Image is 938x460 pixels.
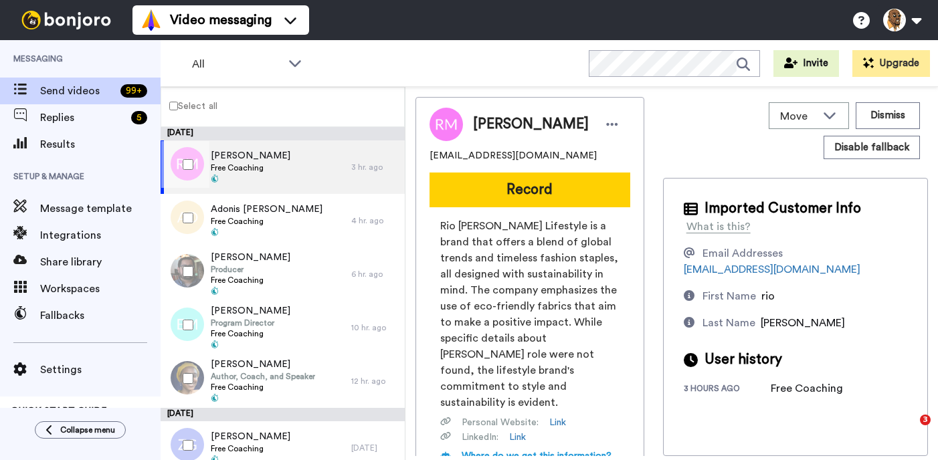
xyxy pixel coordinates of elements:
span: [PERSON_NAME] [211,149,290,162]
span: Share library [40,254,161,270]
span: QUICK START GUIDE [11,407,107,416]
span: [PERSON_NAME] [211,358,315,371]
span: Video messaging [170,11,272,29]
span: Move [780,108,816,124]
button: Record [430,172,630,207]
div: 5 [131,111,147,124]
button: Invite [773,50,839,77]
span: Settings [40,362,161,378]
span: [PERSON_NAME] [761,318,845,328]
a: Link [549,416,566,429]
a: Link [509,431,526,444]
a: [EMAIL_ADDRESS][DOMAIN_NAME] [684,264,860,275]
span: Rio [PERSON_NAME] Lifestyle is a brand that offers a blend of global trends and timeless fashion ... [440,218,620,411]
span: Personal Website : [462,416,539,429]
div: First Name [702,288,756,304]
div: Email Addresses [702,245,783,261]
img: bj-logo-header-white.svg [16,11,116,29]
span: [PERSON_NAME] [211,430,290,443]
span: Free Coaching [211,162,290,173]
span: Results [40,136,161,152]
span: Replies [40,110,126,126]
button: Dismiss [856,102,920,129]
span: All [192,56,282,72]
label: Select all [161,98,217,114]
div: Free Coaching [771,380,843,396]
div: 12 hr. ago [351,376,398,386]
div: [DATE] [161,408,405,421]
span: LinkedIn : [462,431,498,444]
img: vm-color.svg [140,9,162,31]
span: Adonis [PERSON_NAME] [211,203,322,216]
span: rio [761,291,775,302]
div: [DATE] [351,443,398,453]
span: Send videos [40,83,115,99]
span: Free Coaching [211,382,315,392]
span: Free Coaching [211,443,290,454]
span: Imported Customer Info [705,199,861,219]
img: Image of Rio Martin [430,108,463,141]
span: [PERSON_NAME] [211,304,290,318]
input: Select all [169,102,178,110]
span: Free Coaching [211,328,290,339]
div: [DATE] [161,127,405,140]
span: [PERSON_NAME] [211,251,290,264]
div: 4 hr. ago [351,215,398,226]
span: Collapse menu [60,425,115,435]
iframe: Intercom live chat [893,415,925,447]
span: Free Coaching [211,216,322,227]
span: Free Coaching [211,275,290,285]
div: 3 hours ago [684,383,771,396]
span: Message template [40,201,161,217]
span: [EMAIL_ADDRESS][DOMAIN_NAME] [430,149,597,162]
span: User history [705,350,782,370]
span: 3 [920,415,931,425]
div: 3 hr. ago [351,162,398,172]
span: Workspaces [40,281,161,297]
div: 10 hr. ago [351,322,398,333]
button: Upgrade [852,50,930,77]
div: Last Name [702,315,755,331]
span: Program Director [211,318,290,328]
button: Disable fallback [824,136,920,159]
button: Collapse menu [35,421,126,439]
span: Fallbacks [40,308,161,324]
div: 6 hr. ago [351,269,398,279]
span: [PERSON_NAME] [473,114,589,134]
div: What is this? [686,219,751,235]
div: 99 + [120,84,147,98]
span: Integrations [40,227,161,243]
span: Author, Coach, and Speaker [211,371,315,382]
span: Producer [211,264,290,275]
